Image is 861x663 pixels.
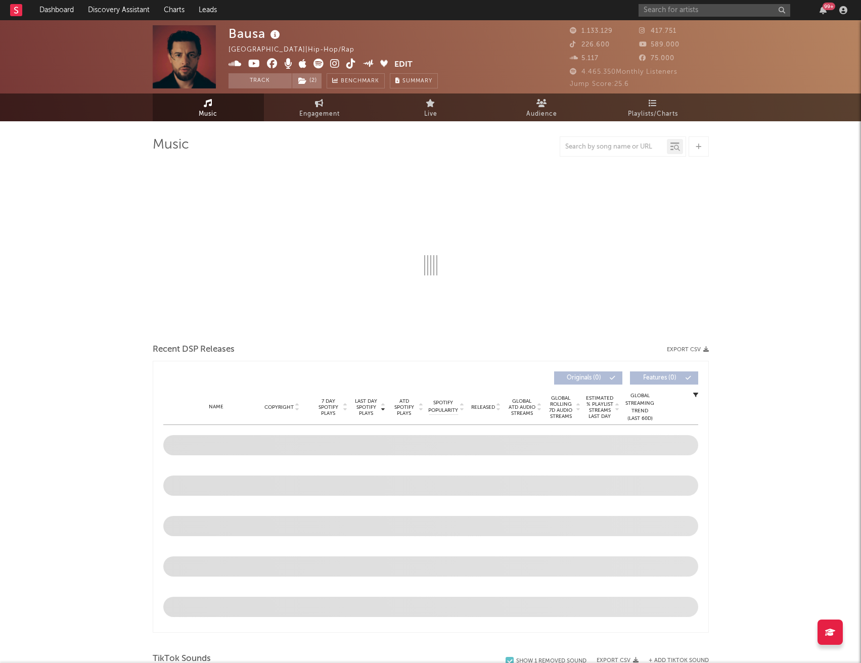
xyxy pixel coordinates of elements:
[229,44,366,56] div: [GEOGRAPHIC_DATA] | Hip-Hop/Rap
[394,59,413,71] button: Edit
[526,108,557,120] span: Audience
[299,108,340,120] span: Engagement
[667,347,709,353] button: Export CSV
[554,371,622,385] button: Originals(0)
[637,375,683,381] span: Features ( 0 )
[153,344,235,356] span: Recent DSP Releases
[264,404,294,410] span: Copyright
[229,73,292,88] button: Track
[341,75,379,87] span: Benchmark
[402,78,432,84] span: Summary
[630,371,698,385] button: Features(0)
[353,398,380,416] span: Last Day Spotify Plays
[560,143,667,151] input: Search by song name or URL
[264,93,375,121] a: Engagement
[628,108,678,120] span: Playlists/Charts
[570,81,629,87] span: Jump Score: 25.6
[598,93,709,121] a: Playlists/Charts
[184,403,250,411] div: Name
[570,55,599,62] span: 5.117
[375,93,486,121] a: Live
[639,4,790,17] input: Search for artists
[424,108,437,120] span: Live
[561,375,607,381] span: Originals ( 0 )
[570,69,677,75] span: 4.465.350 Monthly Listeners
[639,28,676,34] span: 417.751
[229,25,283,42] div: Bausa
[315,398,342,416] span: 7 Day Spotify Plays
[199,108,217,120] span: Music
[639,55,674,62] span: 75.000
[823,3,835,10] div: 99 +
[292,73,322,88] span: ( 2 )
[486,93,598,121] a: Audience
[508,398,536,416] span: Global ATD Audio Streams
[570,28,613,34] span: 1.133.129
[547,395,575,419] span: Global Rolling 7D Audio Streams
[327,73,385,88] a: Benchmark
[153,93,264,121] a: Music
[428,399,458,414] span: Spotify Popularity
[570,41,610,48] span: 226.600
[292,73,322,88] button: (2)
[391,398,418,416] span: ATD Spotify Plays
[625,392,655,422] div: Global Streaming Trend (Last 60D)
[639,41,679,48] span: 589.000
[820,6,827,14] button: 99+
[586,395,614,419] span: Estimated % Playlist Streams Last Day
[471,404,495,410] span: Released
[390,73,438,88] button: Summary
